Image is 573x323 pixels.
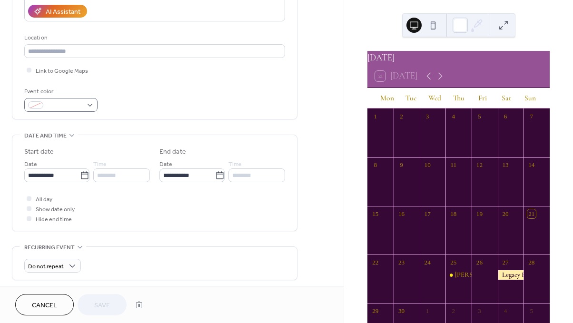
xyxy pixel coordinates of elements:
div: 7 [527,112,536,120]
div: 5 [475,112,484,120]
button: AI Assistant [28,5,87,18]
span: Time [228,159,242,169]
div: End date [159,147,186,157]
div: Sat [494,88,518,108]
div: Lou Lous with Rob Thorsen Quartet [445,270,472,280]
span: All day [36,195,52,205]
div: 1 [371,112,380,120]
div: 8 [371,161,380,169]
div: [DATE] [367,51,550,65]
div: 20 [501,209,510,218]
div: Legacy Event [498,270,524,280]
div: 16 [397,209,405,218]
div: 4 [501,307,510,315]
div: 13 [501,161,510,169]
div: Start date [24,147,54,157]
div: 24 [423,258,432,267]
div: Thu [447,88,471,108]
div: 21 [527,209,536,218]
div: 19 [475,209,484,218]
div: 3 [475,307,484,315]
div: 22 [371,258,380,267]
div: 30 [397,307,405,315]
div: 29 [371,307,380,315]
div: 1 [423,307,432,315]
div: 11 [449,161,458,169]
span: Link to Google Maps [36,66,88,76]
div: 18 [449,209,458,218]
button: Cancel [15,294,74,315]
div: Wed [423,88,447,108]
div: 27 [501,258,510,267]
div: 9 [397,161,405,169]
span: Time [93,159,107,169]
span: Date and time [24,131,67,141]
span: Date [159,159,172,169]
div: 2 [449,307,458,315]
div: Event color [24,87,96,97]
div: 2 [397,112,405,120]
span: Hide end time [36,215,72,225]
div: 14 [527,161,536,169]
div: 17 [423,209,432,218]
div: 23 [397,258,405,267]
div: 4 [449,112,458,120]
div: 12 [475,161,484,169]
div: Fri [471,88,494,108]
div: Sun [518,88,542,108]
div: AI Assistant [46,7,80,17]
div: 28 [527,258,536,267]
div: 25 [449,258,458,267]
div: Tue [399,88,423,108]
div: Mon [375,88,399,108]
span: Cancel [32,301,57,311]
div: 15 [371,209,380,218]
span: Show date only [36,205,75,215]
div: 26 [475,258,484,267]
div: 5 [527,307,536,315]
div: Location [24,33,283,43]
div: 6 [501,112,510,120]
div: 3 [423,112,432,120]
div: 10 [423,161,432,169]
span: Recurring event [24,243,75,253]
span: Date [24,159,37,169]
span: Do not repeat [28,261,64,272]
